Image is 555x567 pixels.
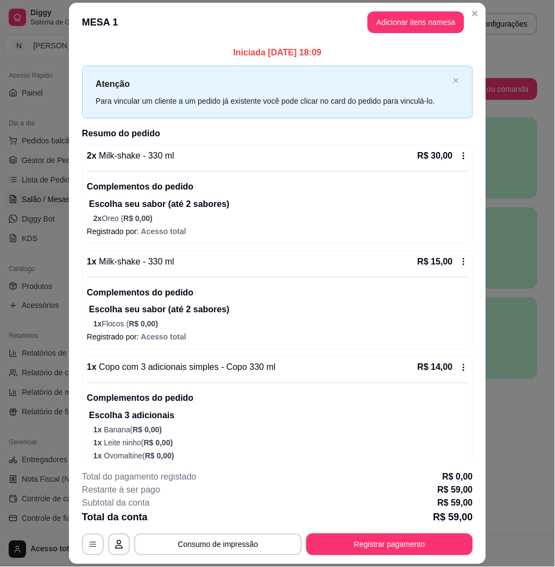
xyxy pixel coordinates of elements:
span: R$ 0,00) [129,320,158,329]
button: Adicionar itens namesa [368,11,464,33]
p: R$ 15,00 [418,255,453,268]
p: Registrado por: [87,332,468,343]
p: R$ 0,00 [443,471,473,484]
button: Consumo de impressão [134,534,302,556]
p: Complementos do pedido [87,286,468,299]
p: Total da conta [82,510,148,525]
span: Milk-shake - 330 ml [97,151,174,160]
button: close [453,77,459,84]
h2: Resumo do pedido [82,127,473,140]
p: Subtotal da conta [82,497,150,510]
span: Copo com 3 adicionais simples - Copo 330 ml [97,363,276,372]
p: R$ 59,00 [438,497,473,510]
p: Total do pagamento registado [82,471,197,484]
span: 1 x [93,452,104,461]
p: Restante à ser pago [82,484,160,497]
p: Escolha 3 adicionais [89,409,468,423]
p: Atenção [96,77,449,91]
p: R$ 30,00 [418,149,453,162]
span: 1x [93,320,102,329]
p: Flocos ( [93,319,468,330]
p: R$ 59,00 [438,484,473,497]
p: Leite ninho ( [93,438,468,449]
p: R$ 59,00 [433,510,473,525]
span: R$ 0,00 ) [133,426,162,434]
span: Acesso total [141,227,186,236]
p: Iniciada [DATE] 18:09 [82,46,473,59]
p: Registrado por: [87,226,468,237]
p: 1 x [87,255,174,268]
p: Complementos do pedido [87,392,468,405]
div: Para vincular um cliente a um pedido já existente você pode clicar no card do pedido para vinculá... [96,95,449,107]
span: 1 x [93,426,104,434]
span: 1 x [93,439,104,448]
p: Oreo ( [93,213,468,224]
p: Complementos do pedido [87,180,468,193]
header: MESA 1 [69,3,486,42]
p: Escolha seu sabor (até 2 sabores) [89,304,468,317]
p: Banana ( [93,425,468,436]
p: Ovomaltine ( [93,451,468,462]
span: Acesso total [141,333,186,342]
button: Registrar pagamento [306,534,473,556]
p: Escolha seu sabor (até 2 sabores) [89,198,468,211]
span: R$ 0,00 ) [145,452,174,461]
span: 2x [93,214,102,223]
span: Milk-shake - 330 ml [97,257,174,266]
span: R$ 0,00 ) [144,439,173,448]
p: 1 x [87,361,276,374]
p: R$ 14,00 [418,361,453,374]
button: Fechar [466,5,484,22]
p: 2 x [87,149,174,162]
span: R$ 0,00) [123,214,153,223]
